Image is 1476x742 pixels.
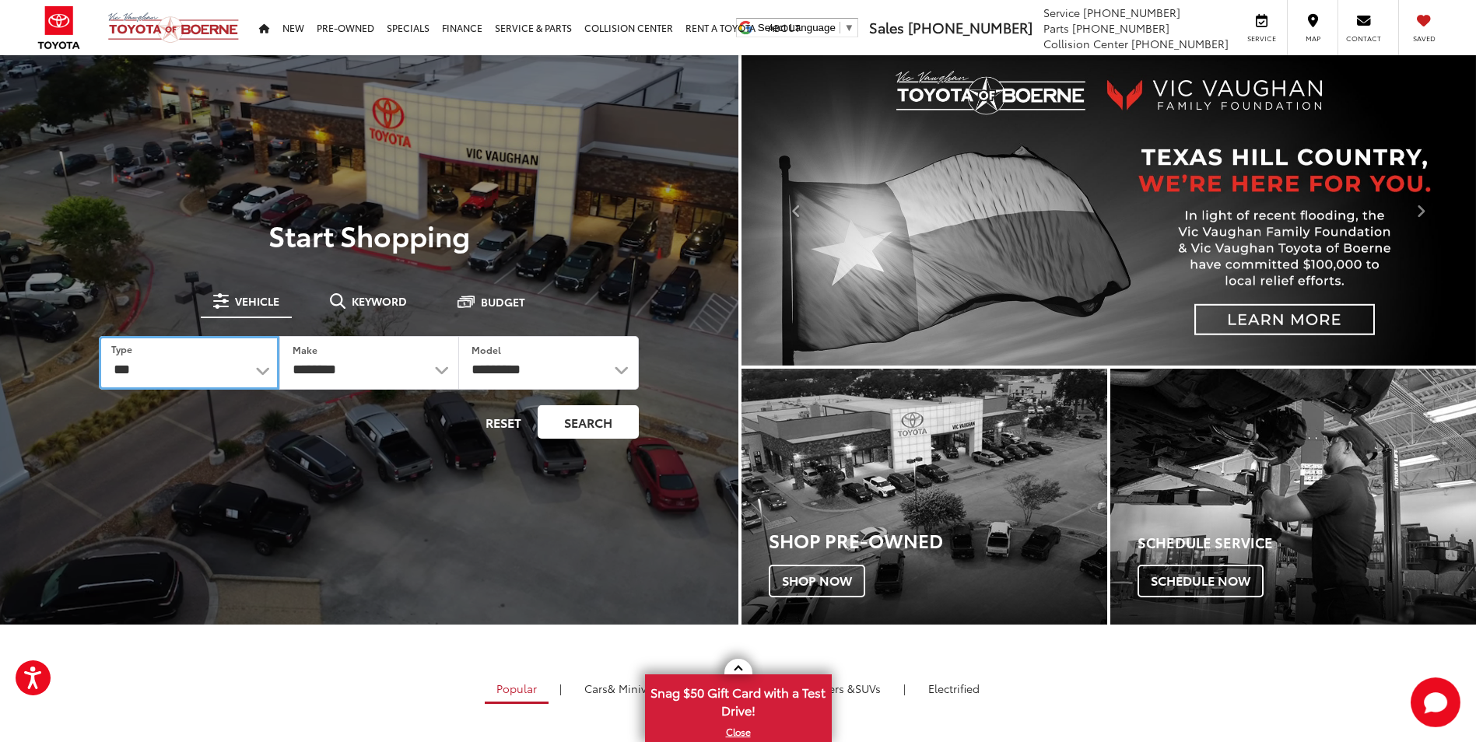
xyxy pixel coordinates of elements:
span: Saved [1407,33,1441,44]
li: | [899,681,910,696]
button: Reset [472,405,535,439]
label: Model [472,343,501,356]
span: [PHONE_NUMBER] [1131,36,1229,51]
span: Contact [1346,33,1381,44]
a: Cars [573,675,671,702]
h3: Shop Pre-Owned [769,530,1107,550]
label: Type [111,342,132,355]
span: Shop Now [769,565,865,597]
a: Shop Pre-Owned Shop Now [742,369,1107,625]
h4: Schedule Service [1138,535,1476,551]
span: ▼ [844,22,854,33]
span: [PHONE_NUMBER] [908,17,1032,37]
img: Vic Vaughan Toyota of Boerne [107,12,240,44]
span: Keyword [352,296,407,306]
span: Snag $50 Gift Card with a Test Drive! [647,676,830,723]
button: Click to view previous picture. [742,86,852,334]
span: Service [1244,33,1279,44]
button: Toggle Chat Window [1411,677,1460,727]
button: Search [538,405,639,439]
span: Sales [869,17,904,37]
span: Schedule Now [1138,565,1264,597]
a: Popular [485,675,549,704]
span: [PHONE_NUMBER] [1072,20,1169,36]
button: Click to view next picture. [1366,86,1476,334]
span: Budget [481,296,525,307]
span: & Minivan [608,681,660,696]
span: ​ [840,22,840,33]
span: Collision Center [1043,36,1128,51]
span: [PHONE_NUMBER] [1083,5,1180,20]
a: Schedule Service Schedule Now [1110,369,1476,625]
a: SUVs [775,675,892,702]
span: Parts [1043,20,1069,36]
div: Toyota [1110,369,1476,625]
span: Service [1043,5,1080,20]
span: Vehicle [235,296,279,306]
a: Electrified [917,675,991,702]
div: Toyota [742,369,1107,625]
svg: Start Chat [1411,677,1460,727]
li: | [556,681,566,696]
label: Make [293,343,317,356]
span: Map [1295,33,1330,44]
span: Select Language [758,22,836,33]
p: Start Shopping [65,219,673,250]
